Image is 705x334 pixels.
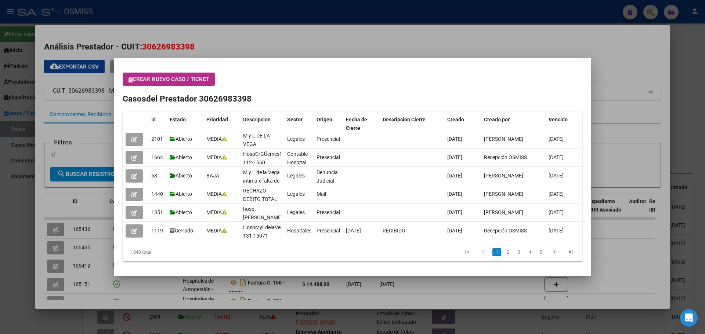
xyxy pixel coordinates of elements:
span: Prioridad [206,117,228,122]
datatable-header-cell: Descripcion [240,112,284,136]
a: go to previous page [476,248,490,256]
span: 1664 [151,154,163,160]
button: Crear nuevo caso / ticket [123,73,215,86]
span: [PERSON_NAME] [484,209,523,215]
a: 2 [503,248,512,256]
span: [DATE] [346,228,361,234]
span: Recepción OSMISS [484,228,527,234]
span: Vencido [549,117,568,122]
span: Cerrado [170,228,193,234]
span: [DATE] [549,154,564,160]
span: [DATE] [447,136,462,142]
span: HospMyLdelaVegaFact 131-15071 [243,224,297,239]
span: Origen [317,117,332,122]
div: 1.040 total [123,243,213,261]
span: [DATE] [549,209,564,215]
span: [DATE] [447,191,462,197]
span: RECIBIDO [383,228,405,234]
a: 1 [492,248,501,256]
a: 4 [525,248,534,256]
datatable-header-cell: Origen [314,112,343,136]
span: 2101 [151,136,163,142]
span: Estado [170,117,186,122]
span: 1119 [151,228,163,234]
span: Descripcion [243,117,271,122]
span: BAJA [206,173,219,179]
span: [DATE] [447,173,462,179]
datatable-header-cell: Sector [284,112,314,136]
a: go to first page [460,248,474,256]
span: Creado [447,117,464,122]
span: hosp. [PERSON_NAME] [243,206,282,220]
span: MEDIA [206,191,227,197]
span: 68 [151,173,157,179]
span: MEDIA [206,154,227,160]
span: Abierto [170,136,192,142]
div: Open Intercom Messenger [680,309,698,327]
li: page 1 [491,246,502,258]
h2: Casos [123,93,582,105]
span: Hospitales [287,228,311,234]
span: Creado por [484,117,510,122]
span: Recepción OSMISS [484,154,527,160]
span: 1351 [151,209,163,215]
a: 3 [514,248,523,256]
span: MEDIA [206,228,227,234]
span: 1440 [151,191,163,197]
span: Denuncia Judicial [317,169,338,184]
span: del Prestador 30626983398 [146,94,252,103]
a: go to last page [564,248,578,256]
span: [PERSON_NAME] [484,191,523,197]
span: Abierto [170,173,192,179]
datatable-header-cell: Id [148,112,167,136]
span: [PERSON_NAME] [484,136,523,142]
span: RECHAZO DEBITO TOTAL DE AFILIACIONES, INFORMA RECLAMO LEGALES. [243,188,278,244]
datatable-header-cell: Fecha de Cierre [343,112,380,136]
datatable-header-cell: Vencido [546,112,582,136]
span: M y L DE LA VEGA [243,133,270,147]
span: Sector [287,117,303,122]
span: [DATE] [447,154,462,160]
span: Presencial [317,228,340,234]
span: [PERSON_NAME] [484,173,523,179]
span: Presencial [317,209,340,215]
span: [DATE] [549,173,564,179]
span: Abierto [170,154,192,160]
span: [DATE] [447,209,462,215]
span: Id [151,117,156,122]
li: page 3 [513,246,524,258]
span: [DATE] [549,136,564,142]
span: Descripcion Cierre [383,117,426,122]
span: MEDIA [206,209,227,215]
span: Abierto [170,191,192,197]
span: M y L de la Vega intima x falta de pago [243,169,280,192]
li: page 2 [502,246,513,258]
span: Mail [317,191,326,197]
span: Presencial [317,154,340,160]
datatable-header-cell: Estado [167,112,203,136]
a: 5 [536,248,545,256]
span: Crear nuevo caso / ticket [129,76,209,82]
li: page 4 [524,246,535,258]
span: MEDIA [206,136,227,142]
span: Abierto [170,209,192,215]
span: Legales [287,191,305,197]
li: page 5 [535,246,546,258]
span: [DATE] [549,228,564,234]
span: Fecha de Cierre [346,117,367,131]
datatable-header-cell: Prioridad [203,112,240,136]
datatable-header-cell: Descripcion Cierre [380,112,444,136]
span: HospDrGÜemesRec 112-1560 [243,151,288,165]
span: Legales [287,136,305,142]
datatable-header-cell: Creado [444,112,481,136]
span: Legales [287,173,305,179]
span: Legales [287,209,305,215]
span: Contable-Hospital [287,151,309,165]
datatable-header-cell: Creado por [481,112,546,136]
span: Presencial [317,136,340,142]
span: [DATE] [447,228,462,234]
span: [DATE] [549,191,564,197]
a: go to next page [547,248,561,256]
